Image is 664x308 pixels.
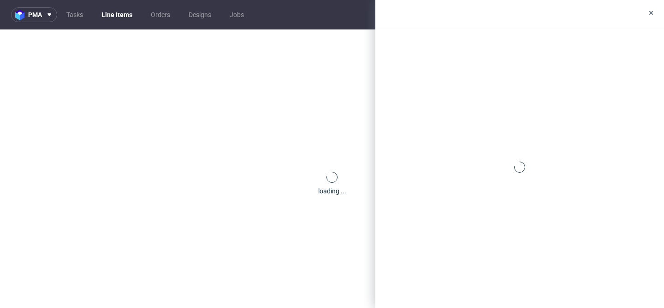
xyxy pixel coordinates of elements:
a: Line Items [96,7,138,22]
a: Jobs [224,7,249,22]
span: pma [28,12,42,18]
a: Tasks [61,7,89,22]
div: loading ... [318,186,346,196]
a: Designs [183,7,217,22]
a: Orders [145,7,176,22]
img: logo [15,10,28,20]
button: pma [11,7,57,22]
